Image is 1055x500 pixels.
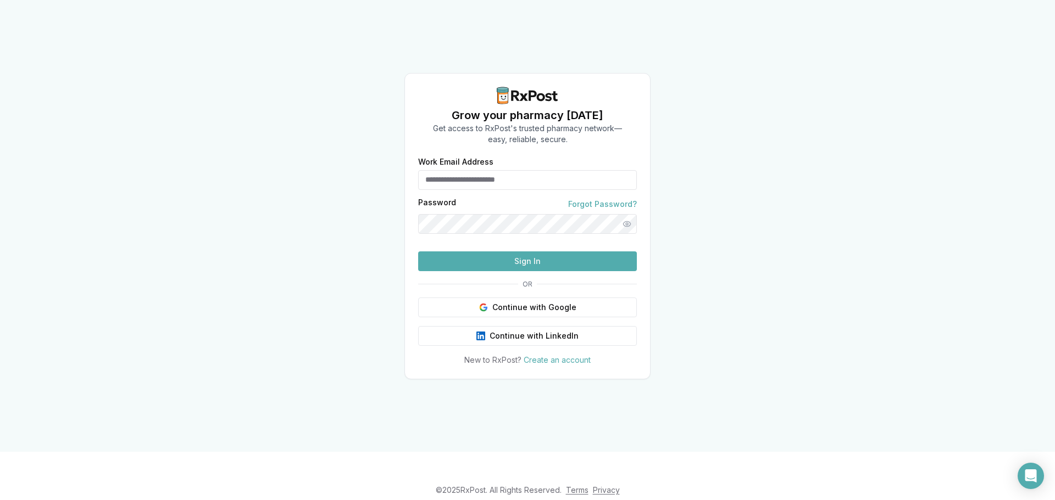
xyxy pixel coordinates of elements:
div: Open Intercom Messenger [1018,463,1044,489]
p: Get access to RxPost's trusted pharmacy network— easy, reliable, secure. [433,123,622,145]
span: OR [518,280,537,289]
a: Create an account [524,355,591,364]
label: Work Email Address [418,158,637,166]
img: LinkedIn [476,332,485,340]
span: New to RxPost? [464,355,521,364]
label: Password [418,199,456,210]
a: Privacy [593,485,620,495]
img: Google [479,303,488,312]
button: Sign In [418,251,637,271]
button: Continue with Google [418,297,637,317]
button: Continue with LinkedIn [418,326,637,346]
h1: Grow your pharmacy [DATE] [433,108,622,123]
img: RxPost Logo [492,87,563,104]
a: Terms [566,485,588,495]
button: Show password [617,214,637,234]
a: Forgot Password? [568,199,637,210]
